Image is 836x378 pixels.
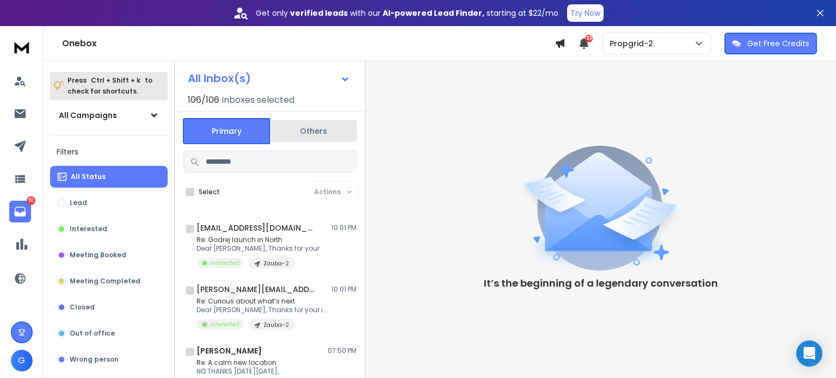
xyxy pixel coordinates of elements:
p: Out of office [70,329,115,338]
h1: [PERSON_NAME][EMAIL_ADDRESS][DOMAIN_NAME] [196,284,316,295]
p: 10:01 PM [331,285,356,294]
h1: All Inbox(s) [188,73,251,84]
button: Primary [183,118,270,144]
button: Meeting Booked [50,244,168,266]
p: Closed [70,303,95,312]
span: 106 / 106 [188,94,219,107]
p: Interested [211,259,239,267]
button: G [11,350,33,371]
p: All Status [71,172,106,181]
h1: [EMAIL_ADDRESS][DOMAIN_NAME] [196,222,316,233]
p: Lead [70,199,87,207]
p: Zauba-2 [263,321,289,329]
strong: AI-powered Lead Finder, [383,8,484,18]
button: Others [270,119,357,143]
p: Interested [211,320,239,329]
button: Interested [50,218,168,240]
p: Propgrid-2 [610,38,657,49]
button: All Inbox(s) [179,67,359,89]
label: Select [199,188,220,196]
div: Open Intercom Messenger [796,340,822,367]
p: NO.THANKS [DATE][DATE], [196,367,307,376]
span: Ctrl + Shift + k [89,74,142,86]
p: Get only with our starting at $22/mo [256,8,558,18]
p: Get Free Credits [747,38,809,49]
p: 52 [27,196,35,205]
strong: verified leads [290,8,348,18]
button: Out of office [50,323,168,344]
p: Meeting Booked [70,251,126,259]
button: Wrong person [50,349,168,370]
p: Dear [PERSON_NAME], Thanks for your interest [196,306,327,314]
button: Get Free Credits [724,33,817,54]
h1: All Campaigns [59,110,117,121]
p: 10:01 PM [331,224,356,232]
p: Zauba-2 [263,259,289,268]
h1: Onebox [62,37,555,50]
button: Closed [50,296,168,318]
p: Re: Curious about what’s next [196,297,327,306]
p: Press to check for shortcuts. [67,75,152,97]
h3: Filters [50,144,168,159]
button: Meeting Completed [50,270,168,292]
img: logo [11,37,33,57]
span: 23 [585,35,593,42]
p: Re: Godrej launch in North [196,236,319,244]
button: All Campaigns [50,104,168,126]
button: Try Now [567,4,604,22]
button: All Status [50,166,168,188]
p: Dear [PERSON_NAME], Thanks for your [196,244,319,253]
p: Wrong person [70,355,119,364]
a: 52 [9,201,31,222]
p: Re: A calm new location [196,358,307,367]
p: It’s the beginning of a legendary conversation [484,276,718,291]
p: Interested [70,225,107,233]
p: Meeting Completed [70,277,140,286]
button: Lead [50,192,168,214]
h3: Inboxes selected [222,94,294,107]
h1: [PERSON_NAME] [196,345,262,356]
p: 07:50 PM [328,346,356,355]
p: Try Now [570,8,600,18]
